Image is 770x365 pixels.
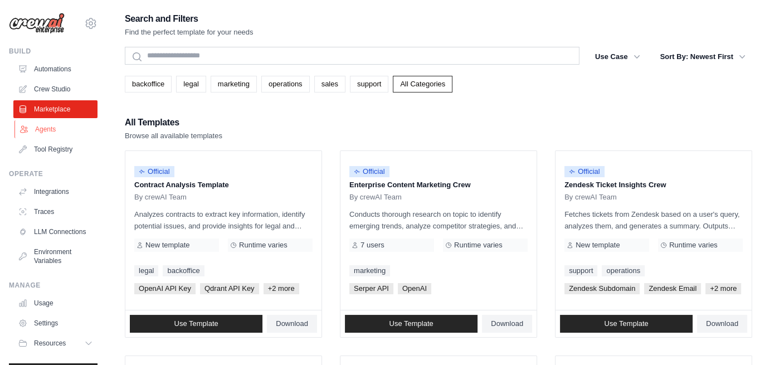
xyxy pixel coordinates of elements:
span: Download [706,319,738,328]
p: Contract Analysis Template [134,179,313,191]
a: backoffice [125,76,172,93]
a: Traces [13,203,98,221]
span: Download [491,319,523,328]
span: New template [576,241,620,250]
span: Runtime varies [239,241,287,250]
button: Use Case [588,47,647,67]
p: Browse all available templates [125,130,222,142]
a: Tool Registry [13,140,98,158]
span: OpenAI [398,283,431,294]
img: Logo [9,13,65,34]
a: operations [602,265,645,276]
a: Use Template [560,315,693,333]
a: Use Template [345,315,477,333]
span: By crewAI Team [134,193,187,202]
a: Download [697,315,747,333]
a: Usage [13,294,98,312]
span: Use Template [174,319,218,328]
a: All Categories [393,76,452,93]
a: Marketplace [13,100,98,118]
span: +2 more [264,283,299,294]
p: Conducts thorough research on topic to identify emerging trends, analyze competitor strategies, a... [349,208,528,232]
span: Official [349,166,389,177]
span: Resources [34,339,66,348]
button: Resources [13,334,98,352]
a: support [564,265,597,276]
a: support [350,76,388,93]
div: Build [9,47,98,56]
a: legal [176,76,206,93]
a: Settings [13,314,98,332]
h2: Search and Filters [125,11,254,27]
span: Serper API [349,283,393,294]
div: Operate [9,169,98,178]
span: By crewAI Team [564,193,617,202]
a: operations [261,76,310,93]
span: Qdrant API Key [200,283,259,294]
span: Use Template [604,319,648,328]
a: LLM Connections [13,223,98,241]
span: By crewAI Team [349,193,402,202]
span: 7 users [360,241,384,250]
span: Download [276,319,308,328]
a: marketing [211,76,257,93]
a: Crew Studio [13,80,98,98]
a: Download [482,315,532,333]
span: Use Template [389,319,433,328]
span: OpenAI API Key [134,283,196,294]
a: Use Template [130,315,262,333]
a: Environment Variables [13,243,98,270]
div: Manage [9,281,98,290]
span: Zendesk Subdomain [564,283,640,294]
a: backoffice [163,265,204,276]
span: Runtime varies [669,241,718,250]
p: Enterprise Content Marketing Crew [349,179,528,191]
p: Zendesk Ticket Insights Crew [564,179,743,191]
p: Analyzes contracts to extract key information, identify potential issues, and provide insights fo... [134,208,313,232]
a: legal [134,265,158,276]
button: Sort By: Newest First [654,47,752,67]
span: Official [564,166,605,177]
a: Agents [14,120,99,138]
p: Fetches tickets from Zendesk based on a user's query, analyzes them, and generates a summary. Out... [564,208,743,232]
span: New template [145,241,189,250]
span: Official [134,166,174,177]
a: sales [314,76,345,93]
h2: All Templates [125,115,222,130]
span: Zendesk Email [644,283,701,294]
span: +2 more [705,283,741,294]
p: Find the perfect template for your needs [125,27,254,38]
a: Download [267,315,317,333]
span: Runtime varies [454,241,503,250]
a: marketing [349,265,390,276]
a: Automations [13,60,98,78]
a: Integrations [13,183,98,201]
